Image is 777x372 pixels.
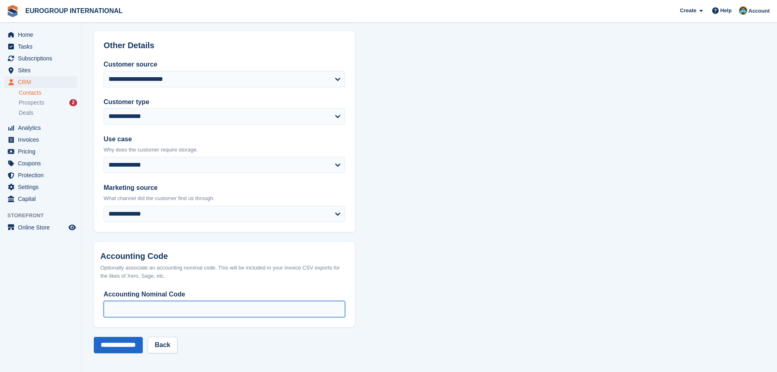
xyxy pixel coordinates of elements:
[104,146,345,154] p: Why does the customer require storage.
[19,109,33,117] span: Deals
[4,193,77,205] a: menu
[18,122,67,134] span: Analytics
[680,7,696,15] span: Create
[4,146,77,157] a: menu
[4,169,77,181] a: menu
[67,223,77,232] a: Preview store
[148,337,177,353] a: Back
[104,194,345,203] p: What channel did the customer find us through.
[69,99,77,106] div: 2
[104,183,345,193] label: Marketing source
[18,41,67,52] span: Tasks
[4,65,77,76] a: menu
[18,29,67,40] span: Home
[748,7,770,15] span: Account
[4,181,77,193] a: menu
[100,252,348,261] h2: Accounting Code
[104,290,345,299] label: Accounting Nominal Code
[739,7,747,15] img: Jo Pinkney
[19,109,77,117] a: Deals
[4,134,77,145] a: menu
[18,65,67,76] span: Sites
[104,97,345,107] label: Customer type
[18,158,67,169] span: Coupons
[100,264,348,280] div: Optionally associate an accounting nominal code. This will be included in your invoice CSV export...
[4,29,77,40] a: menu
[18,169,67,181] span: Protection
[4,76,77,88] a: menu
[22,4,126,18] a: EUROGROUP INTERNATIONAL
[4,158,77,169] a: menu
[18,53,67,64] span: Subscriptions
[18,222,67,233] span: Online Store
[4,222,77,233] a: menu
[104,134,345,144] label: Use case
[18,76,67,88] span: CRM
[18,193,67,205] span: Capital
[104,41,345,50] h2: Other Details
[104,60,345,69] label: Customer source
[18,146,67,157] span: Pricing
[4,122,77,134] a: menu
[18,181,67,193] span: Settings
[7,5,19,17] img: stora-icon-8386f47178a22dfd0bd8f6a31ec36ba5ce8667c1dd55bd0f319d3a0aa187defe.svg
[4,41,77,52] a: menu
[7,212,81,220] span: Storefront
[720,7,732,15] span: Help
[19,99,44,107] span: Prospects
[19,89,77,97] a: Contacts
[4,53,77,64] a: menu
[18,134,67,145] span: Invoices
[19,98,77,107] a: Prospects 2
